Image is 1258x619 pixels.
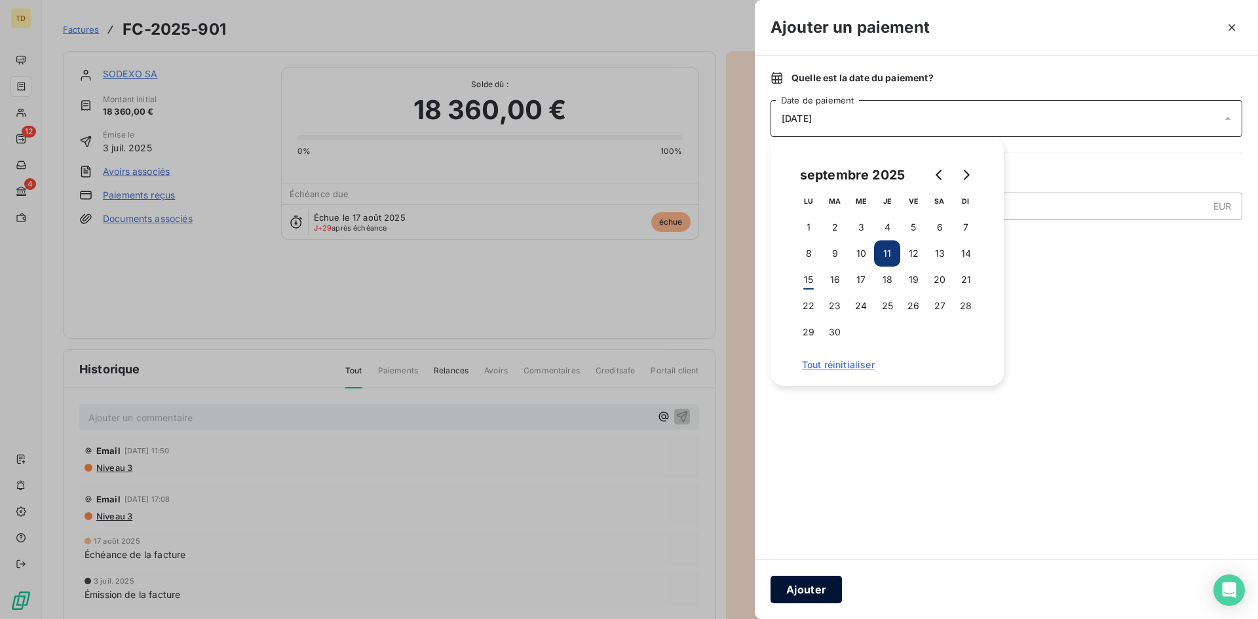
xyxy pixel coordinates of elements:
[795,267,822,293] button: 15
[953,162,979,188] button: Go to next month
[953,240,979,267] button: 14
[926,162,953,188] button: Go to previous month
[926,188,953,214] th: samedi
[926,214,953,240] button: 6
[791,71,934,84] span: Quelle est la date du paiement ?
[771,16,930,39] h3: Ajouter un paiement
[874,293,900,319] button: 25
[822,267,848,293] button: 16
[822,319,848,345] button: 30
[953,293,979,319] button: 28
[795,164,909,185] div: septembre 2025
[822,293,848,319] button: 23
[874,214,900,240] button: 4
[900,188,926,214] th: vendredi
[874,267,900,293] button: 18
[802,360,972,370] span: Tout réinitialiser
[822,240,848,267] button: 9
[1213,574,1245,606] div: Open Intercom Messenger
[926,293,953,319] button: 27
[953,188,979,214] th: dimanche
[771,576,842,603] button: Ajouter
[795,319,822,345] button: 29
[848,267,874,293] button: 17
[848,188,874,214] th: mercredi
[795,214,822,240] button: 1
[822,214,848,240] button: 2
[795,293,822,319] button: 22
[848,293,874,319] button: 24
[848,214,874,240] button: 3
[874,240,900,267] button: 11
[795,240,822,267] button: 8
[848,240,874,267] button: 10
[900,214,926,240] button: 5
[874,188,900,214] th: jeudi
[900,267,926,293] button: 19
[926,240,953,267] button: 13
[926,267,953,293] button: 20
[782,113,812,124] span: [DATE]
[771,231,1242,244] span: Nouveau solde dû :
[900,240,926,267] button: 12
[953,267,979,293] button: 21
[953,214,979,240] button: 7
[795,188,822,214] th: lundi
[822,188,848,214] th: mardi
[900,293,926,319] button: 26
